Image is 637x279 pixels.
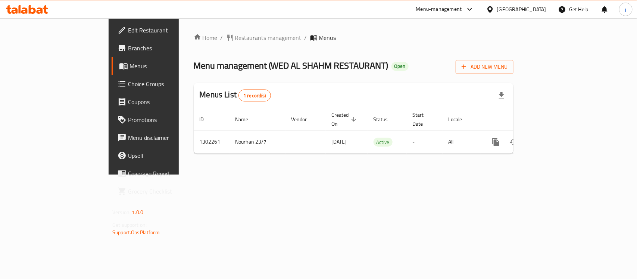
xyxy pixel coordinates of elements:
span: Locale [449,115,472,124]
button: more [487,133,505,151]
a: Coverage Report [112,164,215,182]
span: Menu management ( WED AL SHAHM RESTAURANT ) [194,57,388,74]
button: Add New Menu [456,60,513,74]
span: Promotions [128,115,209,124]
button: Change Status [505,133,523,151]
a: Menus [112,57,215,75]
span: Coupons [128,97,209,106]
li: / [305,33,307,42]
span: ID [200,115,214,124]
a: Grocery Checklist [112,182,215,200]
span: Choice Groups [128,79,209,88]
a: Branches [112,39,215,57]
span: Menus [129,62,209,70]
h2: Menus List [200,89,271,101]
span: Name [235,115,258,124]
span: Get support on: [112,220,147,230]
span: Open [391,63,409,69]
div: [GEOGRAPHIC_DATA] [497,5,546,13]
div: Export file [493,87,510,104]
span: Active [374,138,393,147]
span: j [625,5,626,13]
td: Nourhan 23/7 [229,131,285,153]
span: Menus [319,33,336,42]
span: Grocery Checklist [128,187,209,196]
th: Actions [481,108,565,131]
span: Start Date [413,110,434,128]
span: Status [374,115,398,124]
span: Restaurants management [235,33,302,42]
span: Upsell [128,151,209,160]
a: Menu disclaimer [112,129,215,147]
a: Upsell [112,147,215,164]
a: Coupons [112,93,215,111]
li: / [221,33,223,42]
td: - [407,131,443,153]
span: Branches [128,44,209,53]
span: 1 record(s) [239,92,271,99]
div: Open [391,62,409,71]
td: All [443,131,481,153]
a: Promotions [112,111,215,129]
a: Choice Groups [112,75,215,93]
span: 1.0.0 [132,207,143,217]
span: Add New Menu [462,62,508,72]
a: Support.OpsPlatform [112,228,160,237]
span: Menu disclaimer [128,133,209,142]
a: Restaurants management [226,33,302,42]
span: Vendor [291,115,317,124]
div: Menu-management [416,5,462,14]
span: Edit Restaurant [128,26,209,35]
span: Version: [112,207,131,217]
a: Edit Restaurant [112,21,215,39]
span: Created On [332,110,359,128]
span: [DATE] [332,137,347,147]
span: Coverage Report [128,169,209,178]
table: enhanced table [194,108,565,154]
nav: breadcrumb [194,33,513,42]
